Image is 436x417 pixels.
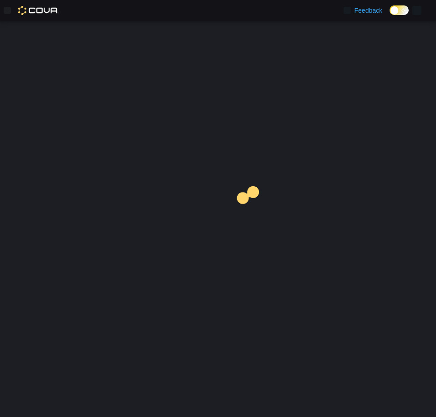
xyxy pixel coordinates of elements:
img: cova-loader [218,179,286,248]
a: Feedback [340,1,386,20]
img: Cova [18,6,59,15]
span: Feedback [355,6,382,15]
input: Dark Mode [390,5,409,15]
